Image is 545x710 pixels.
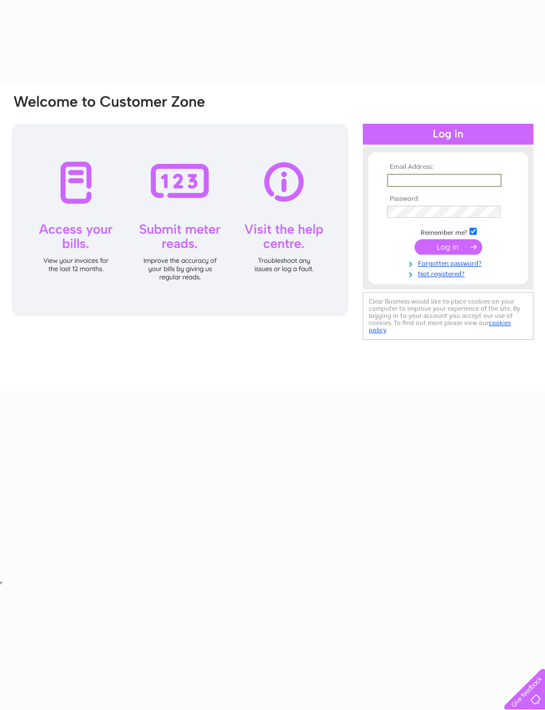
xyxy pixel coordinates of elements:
td: Remember me? [384,226,512,237]
a: cookies policy [369,319,511,334]
a: Not registered? [387,268,512,278]
th: Email Address: [384,163,512,171]
input: Submit [415,239,482,255]
div: Clear Business would like to place cookies on your computer to improve your experience of the sit... [363,292,533,340]
a: Forgotten password? [387,257,512,268]
th: Password: [384,195,512,203]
